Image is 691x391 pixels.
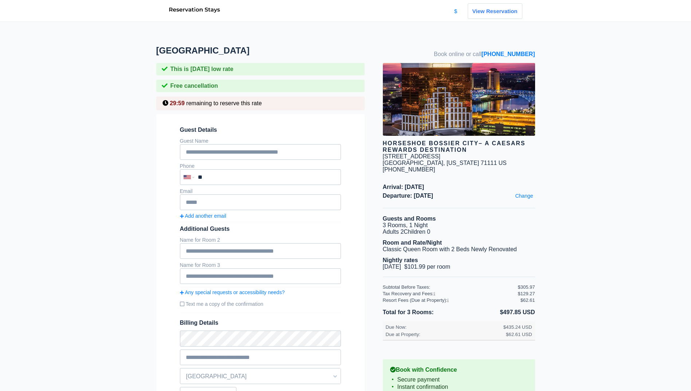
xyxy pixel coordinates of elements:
div: $305.97 [518,284,535,290]
a: Change [513,191,535,201]
div: Due at Property: [386,332,503,337]
div: Additional Guests [180,226,341,232]
a: Any special requests or accessibility needs? [180,289,341,295]
label: Text me a copy of the confirmation [180,298,341,310]
li: Secure payment [390,376,528,383]
label: Name for Room 2 [180,237,220,243]
span: [GEOGRAPHIC_DATA] [180,370,341,383]
div: $129.27 [518,291,535,296]
span: [DATE] $101.99 per room [383,264,451,270]
span: Children 0 [404,229,430,235]
a: [PHONE_NUMBER] [482,51,535,57]
label: Name for Room 3 [180,262,220,268]
span: [GEOGRAPHIC_DATA], [383,160,445,166]
div: Free cancellation [156,80,365,92]
li: $497.85 USD [459,308,535,317]
div: Resort Fees (Due at Property): [383,297,521,303]
li: Classic Queen Room with 2 Beds Newly Renovated [383,246,535,253]
span: Billing Details [180,320,341,326]
b: Room and Rate/Night [383,240,442,246]
li: Total for 3 Rooms: [383,308,459,317]
b: Guests and Rooms [383,216,436,222]
span: Guest Details [180,127,341,133]
div: $62.61 USD [506,332,532,337]
div: This is [DATE] low rate [156,63,365,75]
div: $435.24 USD [503,324,532,330]
div: United States: +1 [181,170,196,184]
div: Horseshoe Bossier City– a Caesars Rewards Destination [383,140,535,153]
span: Departure: [DATE] [383,193,535,199]
li: Instant confirmation [390,383,528,391]
div: [STREET_ADDRESS] [383,153,440,160]
label: Email [180,188,193,194]
div: Tax Recovery and Fees: [383,291,518,296]
a: Add another email [180,213,341,219]
label: Phone [180,163,195,169]
span: 29:59 [170,100,185,106]
li: Adults 2 [383,229,535,235]
span: [US_STATE] [447,160,479,166]
a: View Reservation [468,3,522,19]
b: Nightly rates [383,257,418,263]
span: 71111 [481,160,497,166]
label: Guest Name [180,138,209,144]
b: Book with Confidence [390,367,528,373]
li: 3 Rooms, 1 Night [383,222,535,229]
div: Subtotal Before Taxes: [383,284,518,290]
div: Due Now: [386,324,503,330]
h1: [GEOGRAPHIC_DATA] [156,46,383,56]
div: $62.61 [521,297,535,303]
div: [PHONE_NUMBER] [383,166,535,173]
img: reservationstays_logo.png [169,7,220,13]
a: $ [454,8,457,14]
span: Book online or call [434,51,535,58]
span: US [499,160,507,166]
span: Arrival: [DATE] [383,184,535,190]
img: hotel image [383,63,535,136]
span: remaining to reserve this rate [186,100,262,106]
